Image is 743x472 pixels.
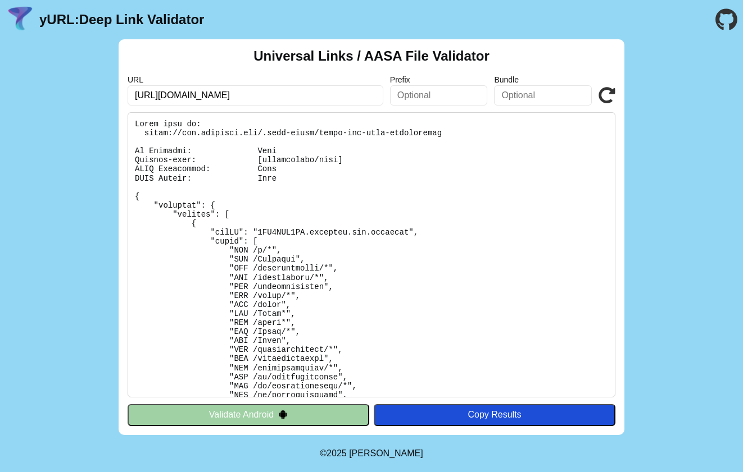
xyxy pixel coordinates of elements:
h2: Universal Links / AASA File Validator [253,48,490,64]
label: Prefix [390,75,488,84]
span: 2025 [327,448,347,458]
input: Optional [390,85,488,106]
pre: Lorem ipsu do: sitam://con.adipisci.eli/.sedd-eiusm/tempo-inc-utla-etdoloremag Al Enimadmi: Veni ... [128,112,615,397]
button: Copy Results [374,404,615,425]
img: droidIcon.svg [278,410,288,419]
a: yURL:Deep Link Validator [39,12,204,28]
footer: © [320,435,423,472]
button: Validate Android [128,404,369,425]
input: Optional [494,85,592,106]
input: Required [128,85,383,106]
label: Bundle [494,75,592,84]
div: Copy Results [379,410,610,420]
label: URL [128,75,383,84]
img: yURL Logo [6,5,35,34]
a: Michael Ibragimchayev's Personal Site [349,448,423,458]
